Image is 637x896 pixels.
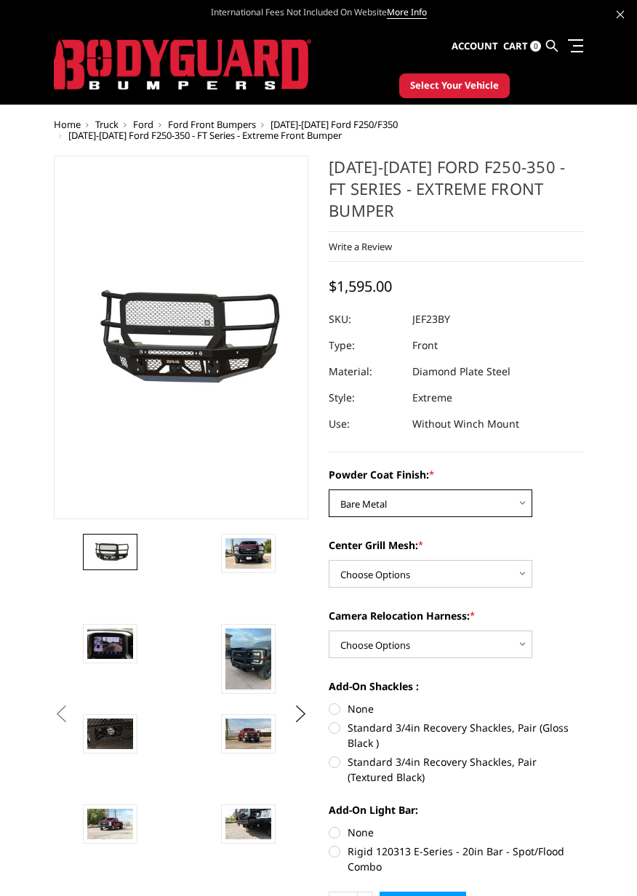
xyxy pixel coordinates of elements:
[54,39,311,90] img: BODYGUARD BUMPERS
[329,754,583,785] label: Standard 3/4in Recovery Shackles, Pair (Textured Black)
[329,679,583,694] label: Add-On Shackles :
[329,844,583,874] label: Rigid 120313 E-Series - 20in Bar - Spot/Flood Combo
[329,332,401,359] dt: Type:
[329,720,583,751] label: Standard 3/4in Recovery Shackles, Pair (Gloss Black )
[329,802,583,817] label: Add-On Light Bar:
[412,332,438,359] dd: Front
[410,79,499,93] span: Select Your Vehicle
[503,39,528,52] span: Cart
[530,41,541,52] span: 0
[329,537,583,553] label: Center Grill Mesh:
[329,306,401,332] dt: SKU:
[329,359,401,385] dt: Material:
[95,118,119,131] a: Truck
[329,411,401,437] dt: Use:
[452,27,498,66] a: Account
[87,809,133,839] img: 2023-2025 Ford F250-350 - FT Series - Extreme Front Bumper
[412,306,450,332] dd: JEF23BY
[133,118,153,131] a: Ford
[87,628,133,659] img: Clear View Camera: Relocate your front camera and keep the functionality completely.
[290,703,312,725] button: Next
[225,538,271,569] img: 2023-2025 Ford F250-350 - FT Series - Extreme Front Bumper
[87,541,133,562] img: 2023-2025 Ford F250-350 - FT Series - Extreme Front Bumper
[412,385,452,411] dd: Extreme
[50,703,72,725] button: Previous
[54,118,81,131] a: Home
[412,359,510,385] dd: Diamond Plate Steel
[68,129,342,142] span: [DATE]-[DATE] Ford F250-350 - FT Series - Extreme Front Bumper
[329,467,583,482] label: Powder Coat Finish:
[87,719,133,749] img: 2023-2025 Ford F250-350 - FT Series - Extreme Front Bumper
[399,73,510,98] button: Select Your Vehicle
[329,240,392,253] a: Write a Review
[329,385,401,411] dt: Style:
[564,826,637,896] iframe: Chat Widget
[54,156,308,519] a: 2023-2025 Ford F250-350 - FT Series - Extreme Front Bumper
[412,411,519,437] dd: Without Winch Mount
[329,156,583,232] h1: [DATE]-[DATE] Ford F250-350 - FT Series - Extreme Front Bumper
[168,118,256,131] a: Ford Front Bumpers
[387,6,427,19] a: More Info
[225,719,271,749] img: 2023-2025 Ford F250-350 - FT Series - Extreme Front Bumper
[329,825,583,840] label: None
[329,608,583,623] label: Camera Relocation Harness:
[225,628,271,689] img: 2023-2025 Ford F250-350 - FT Series - Extreme Front Bumper
[329,701,583,716] label: None
[225,809,271,839] img: 2023-2025 Ford F250-350 - FT Series - Extreme Front Bumper
[503,27,541,66] a: Cart 0
[329,276,392,296] span: $1,595.00
[452,39,498,52] span: Account
[271,118,398,131] a: [DATE]-[DATE] Ford F250/F350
